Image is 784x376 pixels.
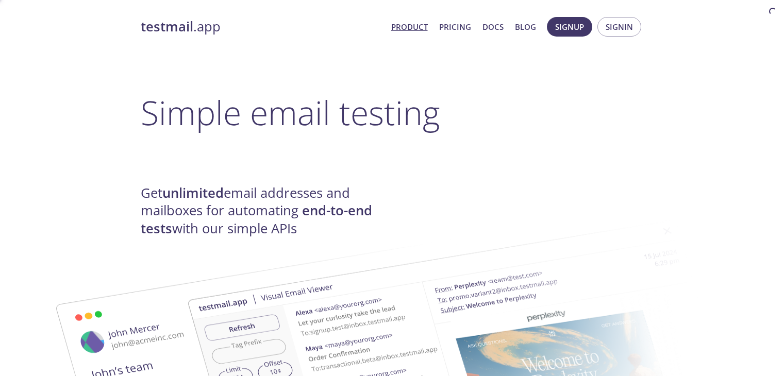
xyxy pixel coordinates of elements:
a: testmail.app [141,18,383,36]
span: Signin [606,20,633,33]
a: Docs [482,20,504,33]
strong: testmail [141,18,193,36]
h4: Get email addresses and mailboxes for automating with our simple APIs [141,184,392,237]
button: Signup [547,17,592,37]
a: Blog [515,20,536,33]
strong: end-to-end tests [141,201,372,237]
a: Pricing [439,20,471,33]
strong: unlimited [162,184,224,202]
span: Signup [555,20,584,33]
h1: Simple email testing [141,93,644,132]
button: Signin [597,17,641,37]
a: Product [391,20,428,33]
